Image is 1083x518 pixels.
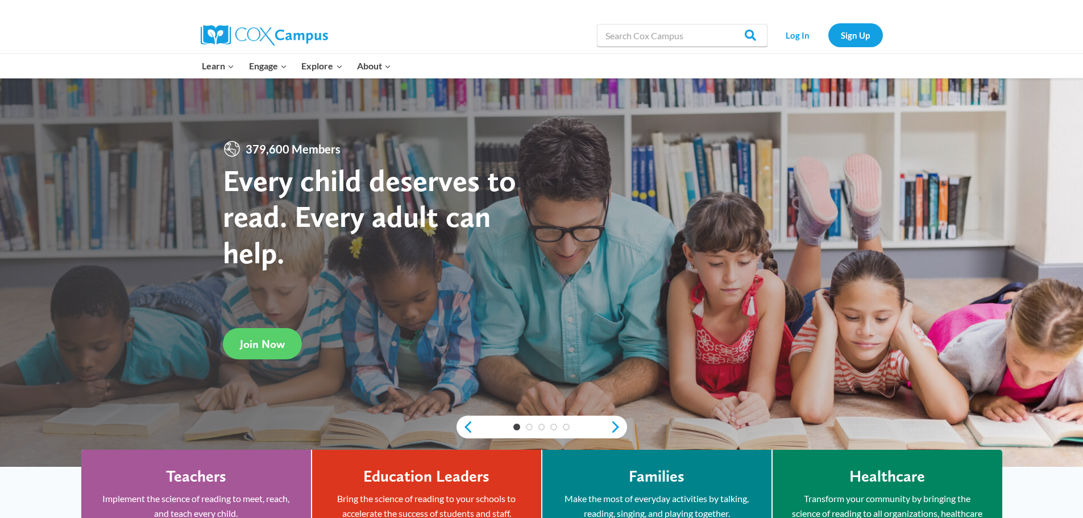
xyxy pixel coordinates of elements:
[526,424,533,430] a: 2
[240,337,285,351] span: Join Now
[597,24,767,47] input: Search Cox Campus
[166,467,226,486] h4: Teachers
[773,23,883,47] nav: Secondary Navigation
[201,25,328,45] img: Cox Campus
[773,23,823,47] a: Log In
[550,424,557,430] a: 4
[457,420,474,434] a: previous
[457,416,627,438] div: content slider buttons
[223,162,516,271] strong: Every child deserves to read. Every adult can help.
[223,328,302,359] a: Join Now
[301,59,342,73] span: Explore
[629,467,684,486] h4: Families
[357,59,391,73] span: About
[241,140,345,158] span: 379,600 Members
[538,424,545,430] a: 3
[249,59,287,73] span: Engage
[563,424,570,430] a: 5
[610,420,627,434] a: next
[849,467,925,486] h4: Healthcare
[363,467,489,486] h4: Education Leaders
[828,23,883,47] a: Sign Up
[513,424,520,430] a: 1
[202,59,234,73] span: Learn
[195,54,399,78] nav: Primary Navigation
